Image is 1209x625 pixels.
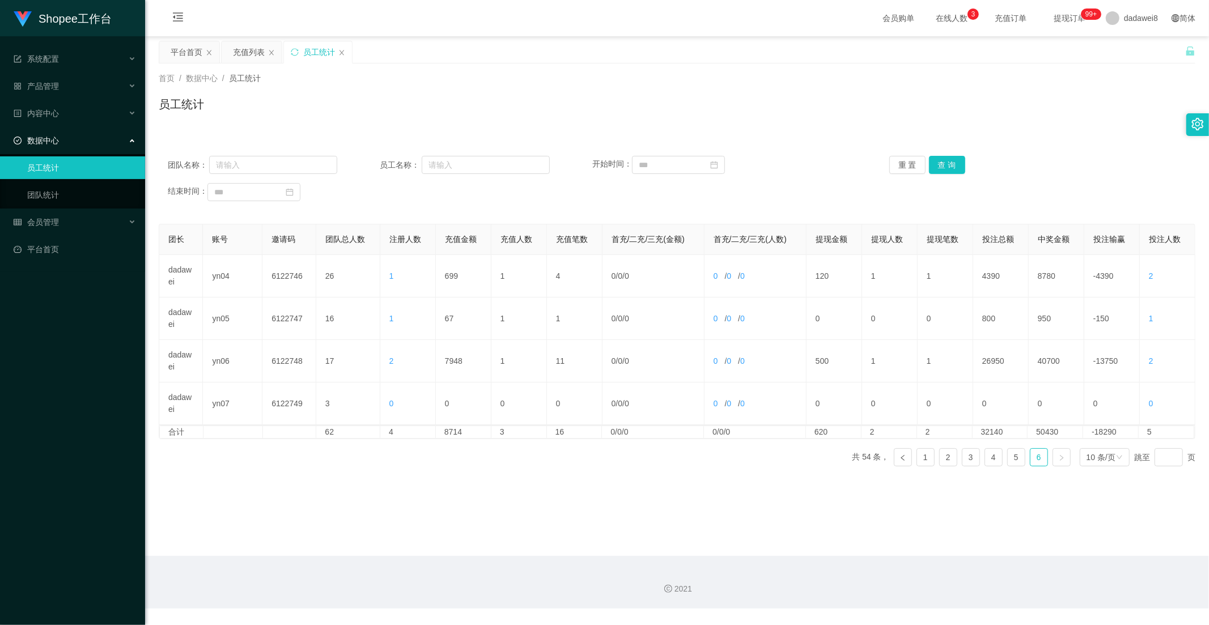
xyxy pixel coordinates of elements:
span: 0 [740,356,745,365]
span: 数据中心 [14,136,59,145]
i: 图标: copyright [664,585,672,593]
td: / / [705,297,807,340]
span: 在线人数 [930,14,973,22]
i: 图标: check-circle-o [14,137,22,144]
span: 首充/二充/三充(人数) [714,235,787,244]
a: 5 [1008,449,1025,466]
td: yn06 [203,340,262,382]
td: 0/0/0 [704,426,806,438]
td: -150 [1084,297,1140,340]
td: 11 [547,340,603,382]
td: 0 [918,297,973,340]
span: 0 [618,314,622,323]
span: 系统配置 [14,54,59,63]
span: 团队总人数 [325,235,365,244]
sup: 280 [1081,8,1101,20]
span: 员工统计 [229,74,261,83]
td: 1 [918,340,973,382]
i: 图标: right [1058,454,1065,461]
td: dadawei [159,255,203,297]
td: / / [705,255,807,297]
td: dadawei [159,340,203,382]
span: 0 [714,399,718,408]
span: 0 [612,356,616,365]
button: 重 置 [889,156,926,174]
i: 图标: appstore-o [14,82,22,90]
td: / / [603,255,705,297]
td: 67 [436,297,491,340]
td: 4390 [973,255,1029,297]
td: / / [705,382,807,425]
div: 10 条/页 [1087,449,1115,466]
td: 6122746 [262,255,316,297]
span: 充值订单 [989,14,1032,22]
td: 5 [1139,426,1194,438]
i: 图标: calendar [286,188,294,196]
span: 邀请码 [272,235,295,244]
td: 3 [491,426,547,438]
span: 0 [727,314,731,323]
span: 中奖金额 [1038,235,1070,244]
li: 共 54 条， [852,448,889,466]
td: 62 [316,426,380,438]
span: 0 [714,356,718,365]
td: yn07 [203,382,262,425]
a: 团队统计 [27,184,136,206]
td: 0 [862,382,918,425]
span: 0 [727,271,731,280]
p: 3 [972,8,975,20]
span: 开始时间： [592,160,632,169]
span: 提现金额 [816,235,847,244]
span: 0 [625,314,629,323]
span: 产品管理 [14,82,59,91]
span: 团队名称： [168,159,209,171]
span: 0 [1149,399,1153,408]
li: 1 [917,448,935,466]
span: 0 [618,399,622,408]
td: 7948 [436,340,491,382]
span: 0 [612,314,616,323]
td: 26 [316,255,380,297]
td: 16 [547,426,603,438]
li: 上一页 [894,448,912,466]
td: dadawei [159,382,203,425]
li: 2 [939,448,957,466]
li: 5 [1007,448,1025,466]
i: 图标: down [1116,454,1123,462]
span: 充值人数 [500,235,532,244]
a: 4 [985,449,1002,466]
a: Shopee工作台 [14,14,112,23]
td: 4 [547,255,603,297]
td: -13750 [1084,340,1140,382]
td: 6122749 [262,382,316,425]
span: / [222,74,224,83]
td: 800 [973,297,1029,340]
td: -18290 [1083,426,1139,438]
span: 2 [1149,271,1153,280]
span: 0 [625,271,629,280]
span: 数据中心 [186,74,218,83]
td: 1 [918,255,973,297]
td: 950 [1029,297,1084,340]
span: 0 [740,399,745,408]
span: 员工名称： [380,159,421,171]
i: 图标: close [338,49,345,56]
a: 员工统计 [27,156,136,179]
td: 0 [807,382,862,425]
span: 0 [389,399,394,408]
i: 图标: global [1172,14,1180,22]
h1: 员工统计 [159,96,204,113]
td: 0 [1084,382,1140,425]
a: 2 [940,449,957,466]
td: 32140 [973,426,1028,438]
i: 图标: close [268,49,275,56]
td: 1 [491,255,547,297]
span: 充值金额 [445,235,477,244]
span: 0 [625,399,629,408]
span: 提现订单 [1048,14,1091,22]
td: 0 [491,382,547,425]
span: 0 [727,399,731,408]
span: 首页 [159,74,175,83]
span: 0 [625,356,629,365]
i: 图标: setting [1191,118,1204,130]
